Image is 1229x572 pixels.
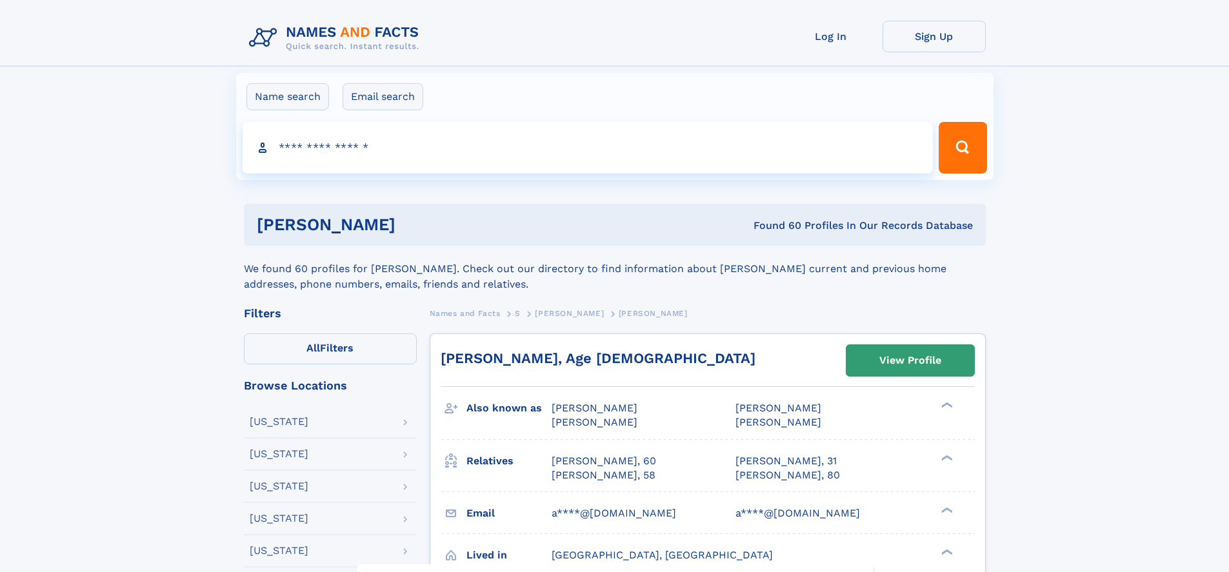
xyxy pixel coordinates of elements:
[466,397,552,419] h3: Also known as
[244,308,417,319] div: Filters
[938,401,954,409] div: ❯
[244,380,417,391] div: Browse Locations
[244,333,417,364] label: Filters
[244,246,986,292] div: We found 60 profiles for [PERSON_NAME]. Check out our directory to find information about [PERSON...
[552,402,637,414] span: [PERSON_NAME]
[250,417,308,427] div: [US_STATE]
[879,346,941,375] div: View Profile
[250,546,308,556] div: [US_STATE]
[938,506,954,514] div: ❯
[250,481,308,491] div: [US_STATE]
[466,544,552,566] h3: Lived in
[883,21,986,52] a: Sign Up
[779,21,883,52] a: Log In
[619,309,688,318] span: [PERSON_NAME]
[246,83,329,110] label: Name search
[939,122,986,173] button: Search Button
[343,83,423,110] label: Email search
[430,305,501,321] a: Names and Facts
[735,454,837,468] a: [PERSON_NAME], 31
[552,549,773,561] span: [GEOGRAPHIC_DATA], [GEOGRAPHIC_DATA]
[250,449,308,459] div: [US_STATE]
[515,305,521,321] a: S
[735,416,821,428] span: [PERSON_NAME]
[846,345,974,376] a: View Profile
[244,21,430,55] img: Logo Names and Facts
[552,416,637,428] span: [PERSON_NAME]
[250,513,308,524] div: [US_STATE]
[306,342,320,354] span: All
[466,502,552,524] h3: Email
[735,468,840,482] a: [PERSON_NAME], 80
[466,450,552,472] h3: Relatives
[552,468,655,482] a: [PERSON_NAME], 58
[938,453,954,462] div: ❯
[257,217,575,233] h1: [PERSON_NAME]
[574,219,973,233] div: Found 60 Profiles In Our Records Database
[441,350,755,366] a: [PERSON_NAME], Age [DEMOGRAPHIC_DATA]
[535,309,604,318] span: [PERSON_NAME]
[243,122,934,173] input: search input
[535,305,604,321] a: [PERSON_NAME]
[735,402,821,414] span: [PERSON_NAME]
[552,454,656,468] a: [PERSON_NAME], 60
[938,547,954,556] div: ❯
[515,309,521,318] span: S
